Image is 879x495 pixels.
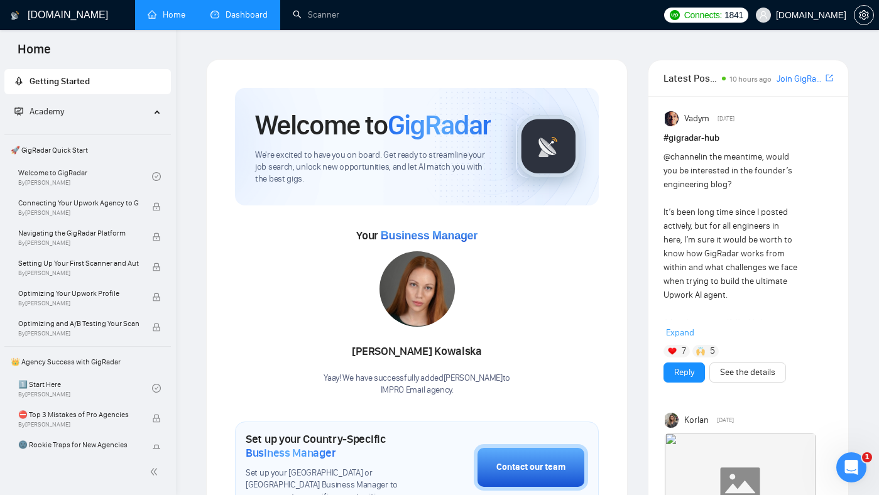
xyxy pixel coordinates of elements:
span: great [136,366,147,378]
div: Ні, дякую велике! Спокійного дня! [148,258,231,282]
div: AI Assistant from GigRadar 📡 каже… [10,349,241,423]
span: lock [152,444,161,453]
a: setting [854,10,874,20]
button: вибір GIF-файлів [60,399,70,409]
div: Ні, дякую велике!Спокійного дня! [138,250,241,290]
span: lock [152,202,161,211]
span: check-circle [152,172,161,181]
img: logo [11,6,19,26]
img: ❤️ [668,347,677,356]
span: Business Manager [381,229,478,242]
p: IMPRO Email agency . [324,384,510,396]
img: gigradar-logo.png [517,115,580,178]
button: go back [8,5,32,29]
div: Зрозуміла, дякую! [136,163,241,190]
a: See the details [720,366,775,379]
span: Optimizing and A/B Testing Your Scanner for Better Results [18,317,139,330]
span: Vadym [684,112,709,126]
span: check-circle [152,384,161,393]
span: lock [152,414,161,423]
div: Iryna каже… [10,300,241,349]
div: natalia.s@impro-email.agency каже… [10,163,241,200]
div: Yaay! We have successfully added [PERSON_NAME] to [324,373,510,396]
div: Тоді наразі я закриваю цей чат. Спокійного дня!🙏Add reaction [10,300,206,339]
span: rocket [14,77,23,85]
a: Reply [674,366,694,379]
a: Join GigRadar Slack Community [777,72,823,86]
span: ⛔ Top 3 Mistakes of Pro Agencies [18,408,139,421]
iframe: To enrich screen reader interactions, please activate Accessibility in Grammarly extension settings [836,452,866,482]
span: Navigating the GigRadar Platform [18,227,139,239]
span: fund-projection-screen [14,107,23,116]
img: 🙌 [696,347,705,356]
div: Тоді наразі я закриваю цей чат. Спокійного дня!🙏 [20,307,196,332]
img: upwork-logo.png [670,10,680,20]
div: natalia.s@impro-email.agency каже… [10,250,241,300]
span: Academy [14,106,64,117]
div: [PERSON_NAME] Kowalska [324,341,510,362]
span: By [PERSON_NAME] [18,209,139,217]
span: By [PERSON_NAME] [18,330,139,337]
a: Welcome to GigRadarBy[PERSON_NAME] [18,163,152,190]
span: 5 [710,345,715,357]
span: 1 [862,452,872,462]
li: Getting Started [4,69,171,94]
span: Business Manager [246,446,336,460]
span: lock [152,232,161,241]
span: Optimizing Your Upwork Profile [18,287,139,300]
span: Your [356,229,478,242]
span: lock [152,323,161,332]
button: Завантажити вкладений файл [19,399,30,409]
span: lock [152,293,161,302]
button: Вибір емодзі [40,399,50,409]
button: Start recording [80,399,90,409]
span: We're excited to have you on board. Get ready to streamline your job search, unlock new opportuni... [255,150,496,185]
span: [DATE] [717,415,734,426]
span: user [759,11,768,19]
div: Закрити [221,5,243,28]
span: 10 hours ago [729,75,772,84]
a: export [826,72,833,84]
img: Profile image for Iryna [36,7,56,27]
h1: Set up your Country-Specific [246,432,411,460]
button: Reply [663,362,705,383]
span: By [PERSON_NAME] [18,269,139,277]
span: Latest Posts from the GigRadar Community [663,70,718,86]
span: 👑 Agency Success with GigRadar [6,349,170,374]
span: By [PERSON_NAME] [18,421,139,428]
span: 🚀 GigRadar Quick Start [6,138,170,163]
span: Home [8,40,61,67]
a: dashboardDashboard [210,9,268,20]
img: Korlan [665,413,680,428]
span: Korlan [684,413,709,427]
span: By [PERSON_NAME] [18,300,139,307]
button: Головна [197,5,221,29]
div: Contact our team [496,460,565,474]
h1: # gigradar-hub [663,131,833,145]
span: [DATE] [718,113,734,124]
div: Наразі ми протестували також цей промпт [If the client asks about the quote or estimate, ask for ... [20,84,196,145]
a: searchScanner [293,9,339,20]
div: Дякую і вам. Підкажіть будь ласка чи можу я ще чимось вам допомогти?Add reaction [10,200,206,239]
p: У мережі [61,16,99,28]
span: Getting Started [30,76,90,87]
div: Ви оцінили бесіду [26,365,170,379]
div: Так бувало, але не часто) [112,46,231,58]
span: Academy [30,106,64,117]
button: Contact our team [474,444,588,491]
h1: [PERSON_NAME] [61,6,143,16]
div: natalia.s@impro-email.agency каже… [10,38,241,76]
span: @channel [663,151,701,162]
span: export [826,73,833,83]
div: Дякую і вам. Підкажіть будь ласка чи можу я ще чимось вам допомогти? [20,207,196,232]
img: 1717012260050-80.jpg [379,251,455,327]
textarea: Повідомлення... [11,373,241,394]
span: 1841 [724,8,743,22]
span: 🌚 Rookie Traps for New Agencies [18,438,139,451]
span: double-left [150,465,162,478]
div: Iryna каже… [10,200,241,249]
button: setting [854,5,874,25]
span: Connecting Your Upwork Agency to GigRadar [18,197,139,209]
span: Connects: [684,8,722,22]
a: homeHome [148,9,185,20]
